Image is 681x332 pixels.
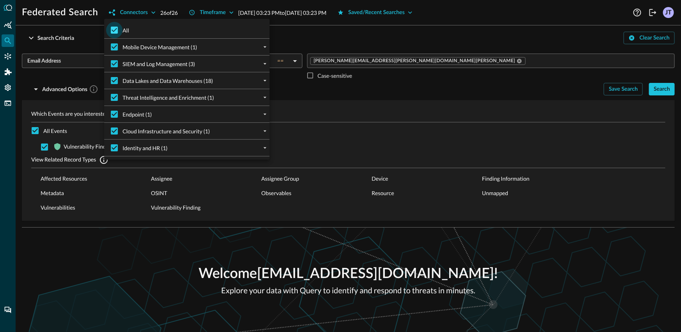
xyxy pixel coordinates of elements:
[260,76,270,85] button: expand
[260,93,270,102] button: expand
[123,110,152,118] span: Endpoint (1)
[260,59,270,68] button: expand
[123,43,197,51] span: Mobile Device Management (1)
[260,42,270,52] button: expand
[260,126,270,136] button: expand
[123,26,129,34] span: All
[123,60,195,68] span: SIEM and Log Management (3)
[123,77,213,85] span: Data Lakes and Data Warehouses (18)
[123,144,167,152] span: Identity and HR (1)
[123,127,210,135] span: Cloud Infrastructure and Security (1)
[123,93,214,102] span: Threat Intelligence and Enrichment (1)
[260,143,270,153] button: expand
[260,109,270,119] button: expand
